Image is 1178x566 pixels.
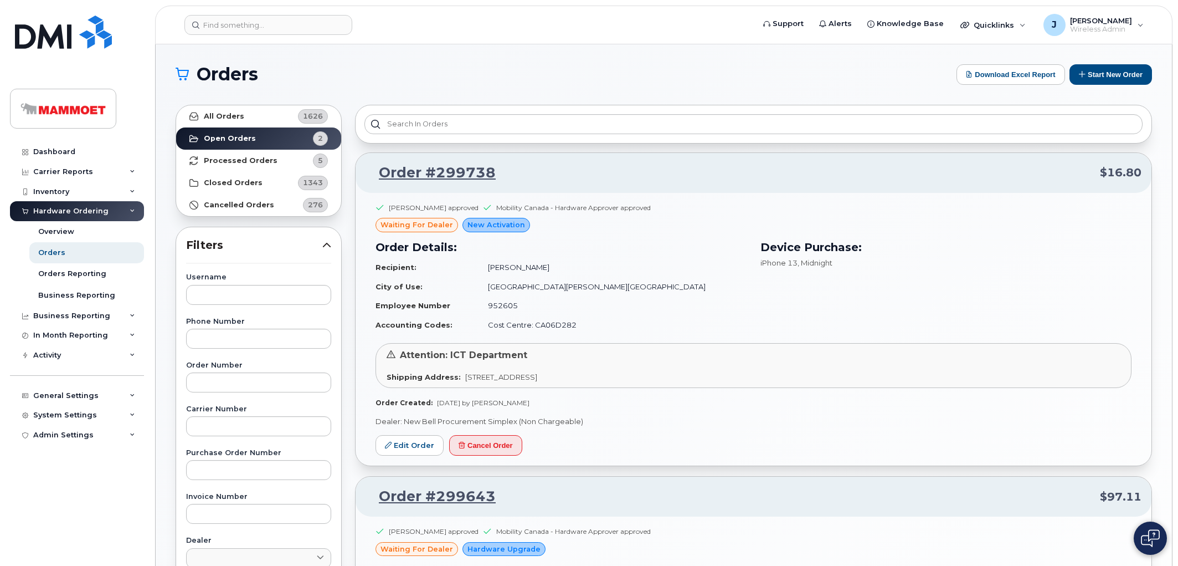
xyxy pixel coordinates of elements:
[437,399,529,407] span: [DATE] by [PERSON_NAME]
[186,318,331,325] label: Phone Number
[496,527,651,536] div: Mobility Canada - Hardware Approver approved
[1100,489,1141,505] span: $97.11
[449,435,522,456] button: Cancel Order
[380,220,453,230] span: waiting for dealer
[760,239,1132,256] h3: Device Purchase:
[204,201,274,210] strong: Cancelled Orders
[389,527,479,536] div: [PERSON_NAME] approved
[1141,529,1160,547] img: Open chat
[389,203,479,212] div: [PERSON_NAME] approved
[204,134,256,143] strong: Open Orders
[375,263,416,272] strong: Recipient:
[400,350,527,360] span: Attention: ICT Department
[366,487,496,507] a: Order #299643
[478,258,747,277] td: [PERSON_NAME]
[176,172,341,194] a: Closed Orders1343
[375,416,1131,427] p: Dealer: New Bell Procurement Simplex (Non Chargeable)
[375,399,433,407] strong: Order Created:
[176,105,341,128] a: All Orders1626
[478,315,747,335] td: Cost Centre: CA06D282
[467,544,541,554] span: Hardware Upgrade
[366,163,496,183] a: Order #299738
[478,277,747,297] td: [GEOGRAPHIC_DATA][PERSON_NAME][GEOGRAPHIC_DATA]
[465,373,537,381] span: [STREET_ADDRESS]
[186,274,331,281] label: Username
[197,66,258,83] span: Orders
[387,373,461,381] strong: Shipping Address:
[176,150,341,172] a: Processed Orders5
[204,156,277,165] strong: Processed Orders
[375,435,444,456] a: Edit Order
[186,237,322,253] span: Filters
[176,128,341,150] a: Open Orders2
[186,362,331,369] label: Order Number
[375,320,452,329] strong: Accounting Codes:
[204,179,263,187] strong: Closed Orders
[375,282,423,291] strong: City of Use:
[467,220,525,230] span: New Activation
[478,296,747,315] td: 952605
[303,111,323,121] span: 1626
[186,450,331,457] label: Purchase Order Number
[186,406,331,413] label: Carrier Number
[1100,165,1141,181] span: $16.80
[318,155,323,166] span: 5
[308,200,323,210] span: 276
[176,194,341,216] a: Cancelled Orders276
[364,114,1143,134] input: Search in orders
[318,133,323,144] span: 2
[375,301,450,310] strong: Employee Number
[375,239,747,256] h3: Order Details:
[204,112,244,121] strong: All Orders
[186,493,331,501] label: Invoice Number
[303,177,323,188] span: 1343
[380,544,453,554] span: waiting for dealer
[798,258,832,267] span: , Midnight
[186,537,331,544] label: Dealer
[956,64,1065,85] button: Download Excel Report
[1069,64,1152,85] button: Start New Order
[760,258,798,267] span: iPhone 13
[496,203,651,212] div: Mobility Canada - Hardware Approver approved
